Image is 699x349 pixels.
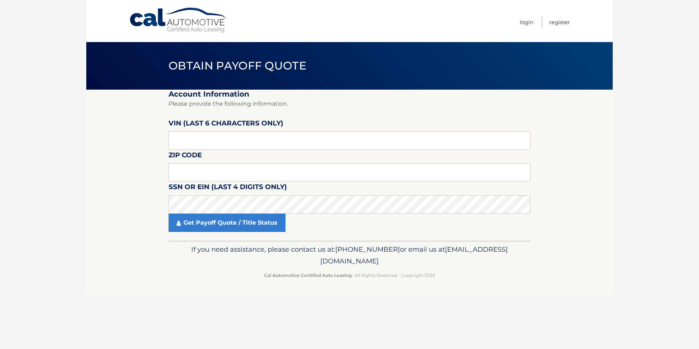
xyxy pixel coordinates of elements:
a: Register [549,16,570,28]
label: VIN (last 6 characters only) [169,118,283,131]
label: Zip Code [169,150,202,163]
a: Login [520,16,533,28]
p: - All Rights Reserved - Copyright 2025 [173,271,526,279]
span: Obtain Payoff Quote [169,59,306,72]
strong: Cal Automotive Certified Auto Leasing [264,273,352,278]
a: Cal Automotive [129,7,228,33]
p: Please provide the following information. [169,99,530,109]
span: [PHONE_NUMBER] [335,245,400,254]
p: If you need assistance, please contact us at: or email us at [173,244,526,267]
label: SSN or EIN (last 4 digits only) [169,181,287,195]
h2: Account Information [169,90,530,99]
a: Get Payoff Quote / Title Status [169,214,286,232]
